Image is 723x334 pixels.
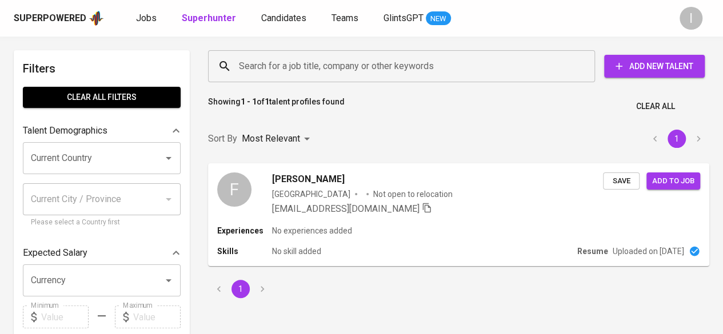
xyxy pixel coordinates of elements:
img: app logo [89,10,104,27]
span: Teams [331,13,358,23]
nav: pagination navigation [644,130,709,148]
input: Value [133,305,181,328]
a: Teams [331,11,361,26]
b: Superhunter [182,13,236,23]
nav: pagination navigation [208,280,273,298]
span: GlintsGPT [384,13,424,23]
span: [PERSON_NAME] [272,172,345,186]
p: Resume [577,246,608,257]
div: Most Relevant [242,128,314,150]
a: Candidates [261,11,309,26]
span: Clear All filters [32,90,171,104]
b: 1 [265,97,269,106]
button: page 1 [668,130,686,148]
span: Add to job [652,175,694,188]
a: F[PERSON_NAME][GEOGRAPHIC_DATA]Not open to relocation[EMAIL_ADDRESS][DOMAIN_NAME] SaveAdd to jobE... [208,163,709,266]
button: page 1 [231,280,250,298]
span: Save [609,175,634,188]
p: Experiences [217,225,272,236]
span: Clear All [636,99,675,114]
div: F [217,172,251,207]
div: Superpowered [14,12,86,25]
h6: Filters [23,59,181,78]
p: Most Relevant [242,132,300,146]
p: Showing of talent profiles found [208,96,345,117]
p: Expected Salary [23,246,87,260]
p: Not open to relocation [373,188,453,200]
span: Add New Talent [613,59,696,74]
span: Candidates [261,13,306,23]
button: Open [161,272,177,288]
p: No skill added [272,246,321,257]
div: [GEOGRAPHIC_DATA] [272,188,350,200]
b: 1 - 1 [241,97,257,106]
p: Sort By [208,132,237,146]
p: Uploaded on [DATE] [613,246,684,257]
p: No experiences added [272,225,352,236]
span: [EMAIL_ADDRESS][DOMAIN_NAME] [272,203,420,214]
a: Jobs [136,11,159,26]
div: Expected Salary [23,242,181,264]
span: NEW [426,13,451,25]
button: Add New Talent [604,55,705,78]
a: Superhunter [182,11,238,26]
input: Value [41,305,89,328]
button: Clear All filters [23,87,181,108]
p: Talent Demographics [23,124,107,138]
p: Skills [217,246,272,257]
div: Talent Demographics [23,119,181,142]
button: Open [161,150,177,166]
a: GlintsGPT NEW [384,11,451,26]
span: Jobs [136,13,157,23]
button: Save [603,172,640,190]
p: Please select a Country first [31,217,173,228]
button: Clear All [632,96,680,117]
a: Superpoweredapp logo [14,10,104,27]
button: Add to job [646,172,700,190]
div: I [680,7,702,30]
